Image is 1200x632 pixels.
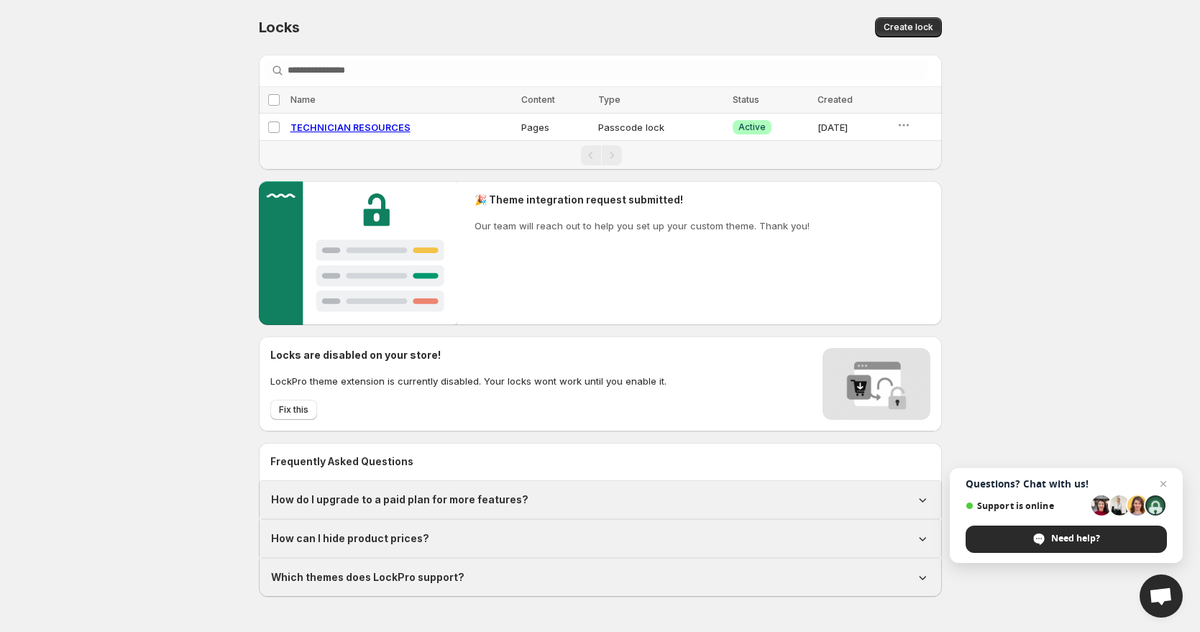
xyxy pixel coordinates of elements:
button: Fix this [270,400,317,420]
td: Pages [517,114,593,141]
span: Need help? [1051,532,1100,545]
span: Status [733,94,759,105]
span: Content [521,94,555,105]
h1: How do I upgrade to a paid plan for more features? [271,493,528,507]
h1: How can I hide product prices? [271,531,429,546]
p: Our team will reach out to help you set up your custom theme. Thank you! [475,219,810,233]
span: Active [738,122,766,133]
h2: Locks are disabled on your store! [270,348,667,362]
img: Locks disabled [823,348,930,420]
div: Need help? [966,526,1167,553]
span: Fix this [279,404,308,416]
h2: 🎉 Theme integration request submitted! [475,193,810,207]
img: Customer support [259,181,458,325]
span: Type [598,94,620,105]
span: Close chat [1155,475,1172,493]
span: Name [290,94,316,105]
button: Create lock [875,17,942,37]
div: Open chat [1140,574,1183,618]
span: Created [817,94,853,105]
span: Questions? Chat with us! [966,478,1167,490]
span: Locks [259,19,300,36]
span: Create lock [884,22,933,33]
p: LockPro theme extension is currently disabled. Your locks wont work until you enable it. [270,374,667,388]
span: Support is online [966,500,1086,511]
a: TECHNICIAN RESOURCES [290,122,411,133]
h2: Frequently Asked Questions [270,454,930,469]
td: [DATE] [813,114,892,141]
nav: Pagination [259,140,942,170]
td: Passcode lock [594,114,728,141]
h1: Which themes does LockPro support? [271,570,464,585]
